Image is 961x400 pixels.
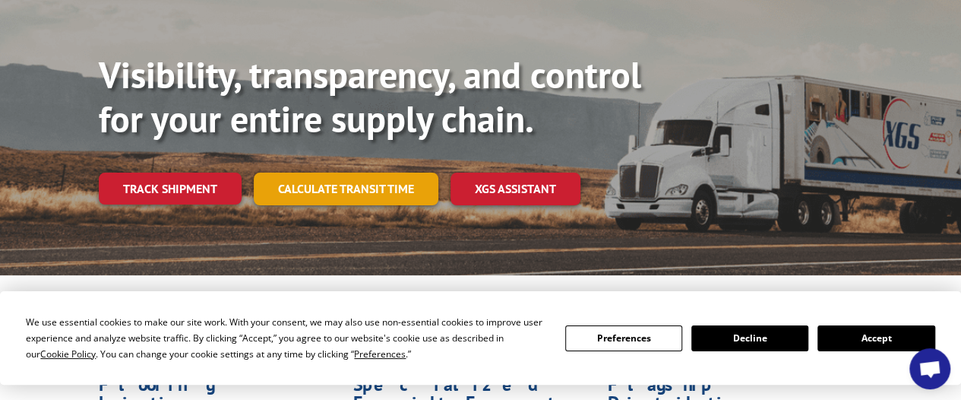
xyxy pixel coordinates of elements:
[450,173,580,205] a: XGS ASSISTANT
[254,173,438,205] a: Calculate transit time
[354,348,406,360] span: Preferences
[817,325,934,351] button: Accept
[40,348,96,360] span: Cookie Policy
[691,325,808,351] button: Decline
[909,348,950,389] div: Open chat
[99,173,242,205] a: Track shipment
[99,51,641,142] b: Visibility, transparency, and control for your entire supply chain.
[565,325,682,351] button: Preferences
[26,314,546,362] div: We use essential cookies to make our site work. With your consent, we may also use non-essential ...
